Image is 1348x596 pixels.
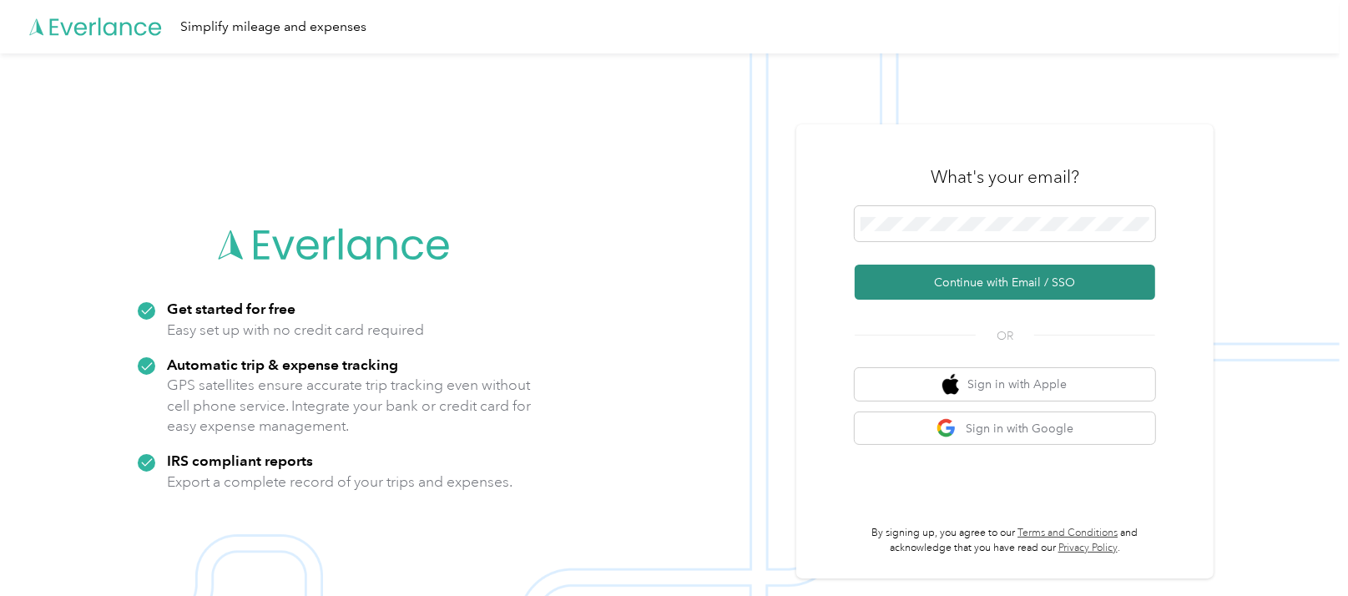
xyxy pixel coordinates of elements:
[931,165,1079,189] h3: What's your email?
[855,526,1155,555] p: By signing up, you agree to our and acknowledge that you have read our .
[180,17,366,38] div: Simplify mileage and expenses
[976,327,1034,345] span: OR
[167,356,398,373] strong: Automatic trip & expense tracking
[942,374,959,395] img: apple logo
[855,265,1155,300] button: Continue with Email / SSO
[855,412,1155,445] button: google logoSign in with Google
[167,452,313,469] strong: IRS compliant reports
[167,375,532,437] p: GPS satellites ensure accurate trip tracking even without cell phone service. Integrate your bank...
[167,472,512,492] p: Export a complete record of your trips and expenses.
[1017,527,1118,539] a: Terms and Conditions
[855,368,1155,401] button: apple logoSign in with Apple
[1058,542,1118,554] a: Privacy Policy
[937,418,957,439] img: google logo
[167,320,424,341] p: Easy set up with no credit card required
[167,300,295,317] strong: Get started for free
